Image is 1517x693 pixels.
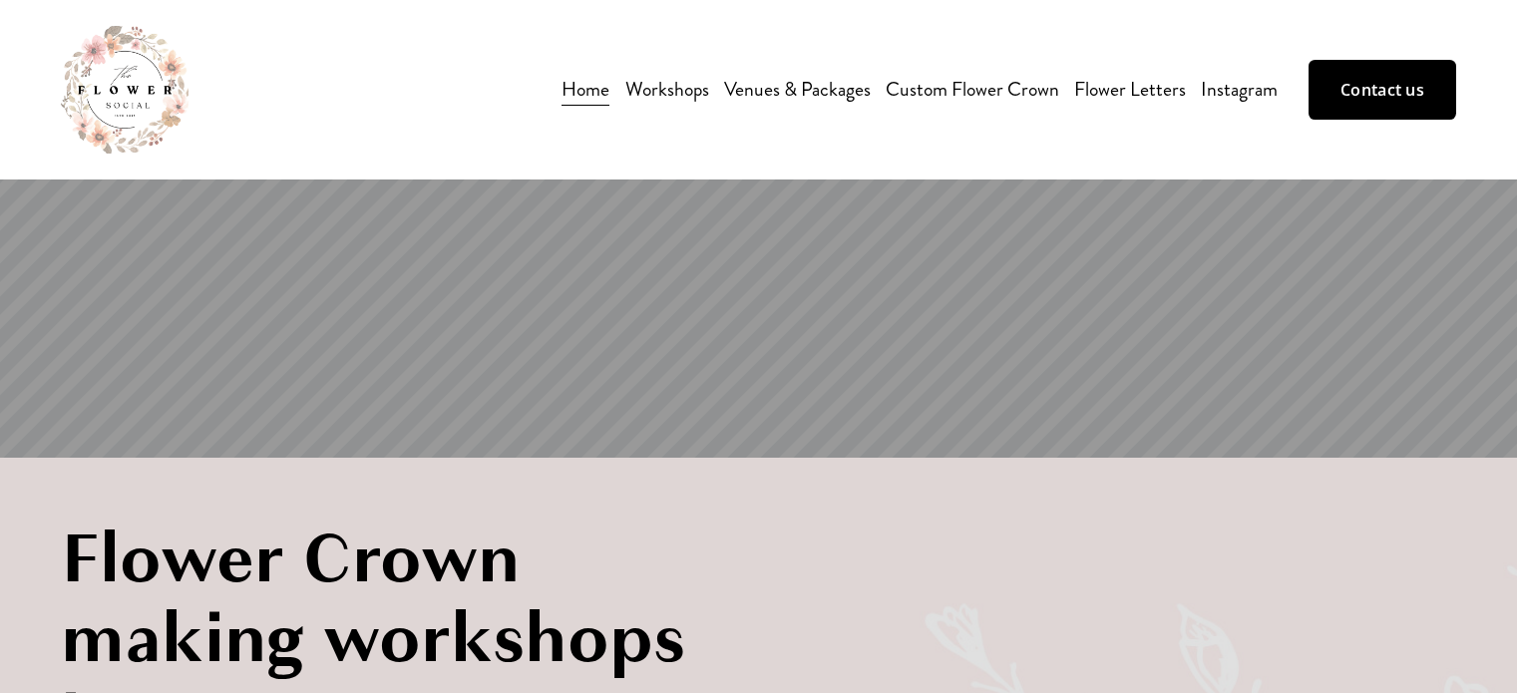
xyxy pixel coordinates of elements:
[625,72,709,107] a: folder dropdown
[625,74,709,105] span: Workshops
[562,72,609,107] a: Home
[886,72,1059,107] a: Custom Flower Crown
[1201,72,1278,107] a: Instagram
[724,72,871,107] a: Venues & Packages
[1074,72,1186,107] a: Flower Letters
[61,26,189,154] img: The Flower Social
[1309,60,1456,120] a: Contact us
